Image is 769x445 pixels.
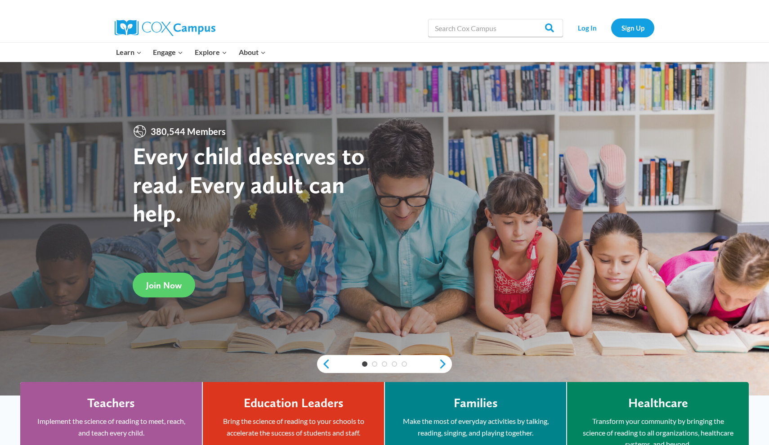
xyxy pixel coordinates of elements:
[398,415,553,438] p: Make the most of everyday activities by talking, reading, singing, and playing together.
[133,141,365,227] strong: Every child deserves to read. Every adult can help.
[133,273,195,297] a: Join Now
[568,18,607,37] a: Log In
[146,280,182,291] span: Join Now
[216,415,371,438] p: Bring the science of reading to your schools to accelerate the success of students and staff.
[34,415,188,438] p: Implement the science of reading to meet, reach, and teach every child.
[392,361,397,367] a: 4
[382,361,387,367] a: 3
[438,359,452,369] a: next
[147,124,229,139] span: 380,544 Members
[110,43,271,62] nav: Primary Navigation
[244,396,344,411] h4: Education Leaders
[195,46,227,58] span: Explore
[317,355,452,373] div: content slider buttons
[454,396,498,411] h4: Families
[428,19,563,37] input: Search Cox Campus
[153,46,183,58] span: Engage
[115,20,215,36] img: Cox Campus
[317,359,331,369] a: previous
[372,361,377,367] a: 2
[239,46,266,58] span: About
[87,396,135,411] h4: Teachers
[568,18,654,37] nav: Secondary Navigation
[116,46,142,58] span: Learn
[611,18,654,37] a: Sign Up
[628,396,688,411] h4: Healthcare
[402,361,407,367] a: 5
[362,361,367,367] a: 1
